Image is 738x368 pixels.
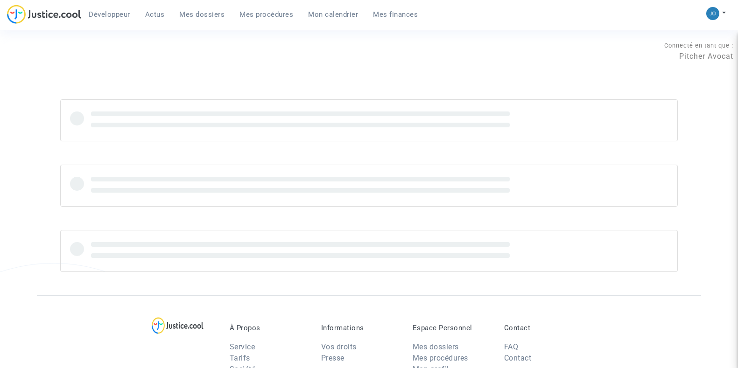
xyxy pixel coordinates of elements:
[365,7,425,21] a: Mes finances
[152,317,204,334] img: logo-lg.svg
[373,10,418,19] span: Mes finances
[413,324,490,332] p: Espace Personnel
[230,324,307,332] p: À Propos
[321,324,399,332] p: Informations
[308,10,358,19] span: Mon calendrier
[230,354,250,362] a: Tarifs
[138,7,172,21] a: Actus
[89,10,130,19] span: Développeur
[706,7,719,20] img: 45a793c8596a0d21866ab9c5374b5e4b
[664,42,733,49] span: Connecté en tant que :
[7,5,81,24] img: jc-logo.svg
[413,342,459,351] a: Mes dossiers
[179,10,225,19] span: Mes dossiers
[239,10,293,19] span: Mes procédures
[321,342,357,351] a: Vos droits
[504,354,532,362] a: Contact
[321,354,344,362] a: Presse
[301,7,365,21] a: Mon calendrier
[413,354,468,362] a: Mes procédures
[230,342,255,351] a: Service
[145,10,165,19] span: Actus
[81,7,138,21] a: Développeur
[232,7,301,21] a: Mes procédures
[504,324,582,332] p: Contact
[172,7,232,21] a: Mes dossiers
[504,342,519,351] a: FAQ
